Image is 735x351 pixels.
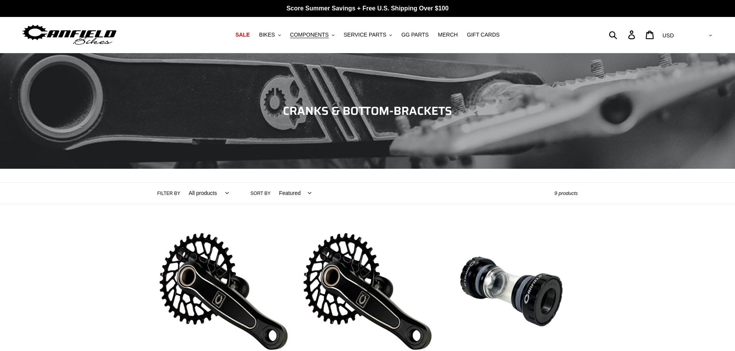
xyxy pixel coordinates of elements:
[21,23,118,47] img: Canfield Bikes
[283,102,452,120] span: CRANKS & BOTTOM-BRACKETS
[290,32,329,38] span: COMPONENTS
[613,26,633,43] input: Search
[344,32,386,38] span: SERVICE PARTS
[463,30,504,40] a: GIFT CARDS
[467,32,500,38] span: GIFT CARDS
[259,32,275,38] span: BIKES
[438,32,458,38] span: MERCH
[434,30,461,40] a: MERCH
[235,32,250,38] span: SALE
[340,30,396,40] button: SERVICE PARTS
[397,30,433,40] a: GG PARTS
[255,30,284,40] button: BIKES
[250,190,270,197] label: Sort by
[401,32,429,38] span: GG PARTS
[286,30,338,40] button: COMPONENTS
[554,190,578,196] span: 9 products
[157,190,181,197] label: Filter by
[231,30,253,40] a: SALE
